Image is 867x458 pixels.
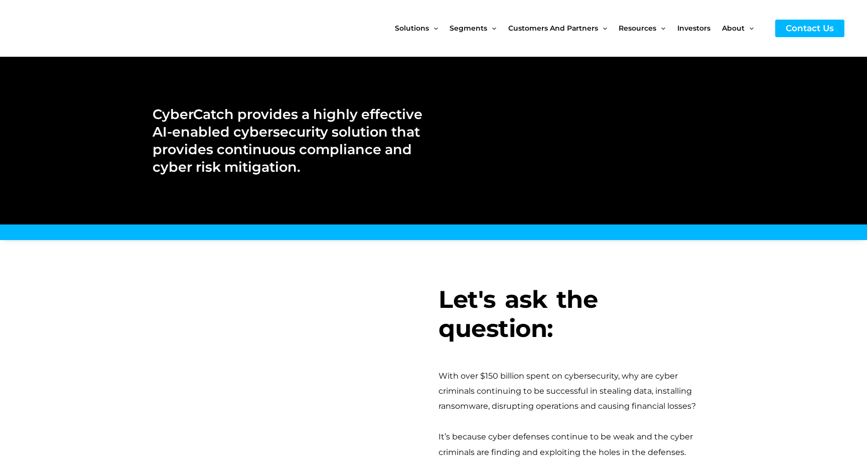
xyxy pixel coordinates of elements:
div: With over $150 billion spent on cybersecurity, why are cyber criminals continuing to be successfu... [439,369,714,414]
span: Customers and Partners [508,7,598,49]
span: Investors [677,7,710,49]
span: Menu Toggle [656,7,665,49]
h2: CyberCatch provides a highly effective AI-enabled cybersecurity solution that provides continuous... [153,105,423,176]
span: Menu Toggle [745,7,754,49]
span: Menu Toggle [487,7,496,49]
h3: Let's ask the question: [439,285,714,343]
span: Segments [450,7,487,49]
span: Menu Toggle [598,7,607,49]
nav: Site Navigation: New Main Menu [395,7,765,49]
span: Resources [619,7,656,49]
img: CyberCatch [18,8,138,49]
a: Investors [677,7,722,49]
span: Menu Toggle [429,7,438,49]
a: Contact Us [775,20,844,37]
span: Solutions [395,7,429,49]
span: About [722,7,745,49]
